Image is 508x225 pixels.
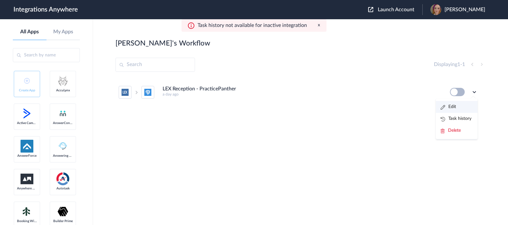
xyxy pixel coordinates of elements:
img: Setmore_Logo.svg [21,206,33,217]
a: My Apps [47,29,80,35]
img: builder-prime-logo.svg [56,205,69,218]
img: Answering_service.png [56,140,69,153]
h5: a day ago [163,92,441,96]
button: Launch Account [368,7,422,13]
a: Edit [441,104,456,109]
img: acculynx-logo.svg [56,74,69,87]
h4: LEX Reception - PracticePanther [163,86,236,92]
h4: Displaying - [434,62,465,68]
span: Launch Account [378,7,414,12]
span: Active Campaign [17,121,37,125]
button: x [318,22,320,28]
img: aww.png [21,174,33,184]
span: Answering Service [53,154,73,158]
span: AnswerForce [17,154,37,158]
img: add-icon.svg [24,78,30,84]
p: Task history not available for inactive integration [198,22,307,29]
span: Anywhere Works [17,187,37,190]
img: answerconnect-logo.svg [59,110,67,117]
a: All Apps [13,29,47,35]
img: active-campaign-logo.svg [21,107,33,120]
span: Builder Prime [53,219,73,223]
input: Search [115,58,195,72]
span: Delete [448,128,461,133]
span: AnswerConnect [53,121,73,125]
img: e104cdde-3abe-4874-827c-9f5a214dcc53.jpeg [430,4,441,15]
img: autotask.png [56,172,69,185]
span: [PERSON_NAME] [444,7,485,13]
span: Booking Widget [17,219,37,223]
span: Autotask [53,187,73,190]
span: Create App [17,88,37,92]
input: Search by name [13,48,80,62]
a: Task history [441,116,471,121]
span: 1 [462,62,465,67]
span: AccuLynx [53,88,73,92]
h2: [PERSON_NAME]'s Workflow [115,39,210,47]
img: af-app-logo.svg [21,140,33,153]
img: launch-acct-icon.svg [368,7,373,12]
h1: Integrations Anywhere [13,6,78,13]
span: 1 [457,62,460,67]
